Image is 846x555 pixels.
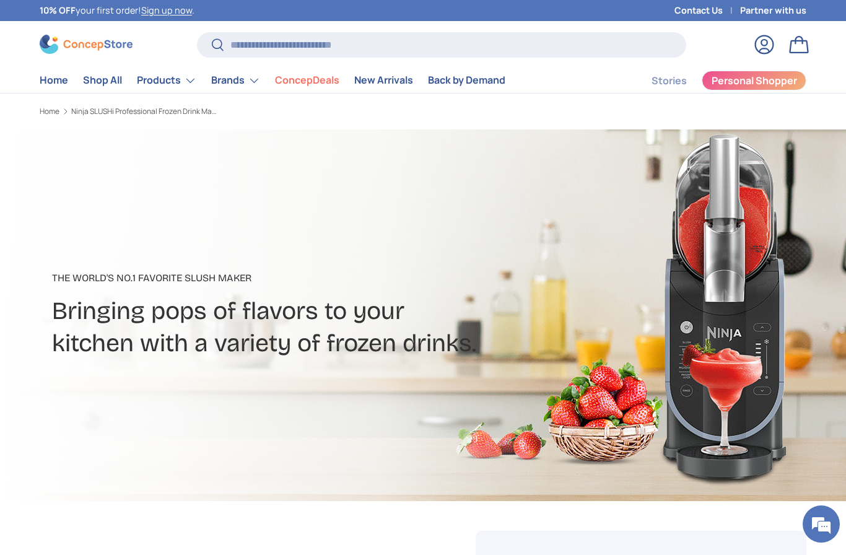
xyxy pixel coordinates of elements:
a: Home [40,68,68,92]
a: ConcepDeals [275,68,339,92]
a: Partner with us [740,4,806,17]
img: ConcepStore [40,35,133,54]
a: Shop All [83,68,122,92]
nav: Secondary [622,68,806,93]
h2: Bringing pops of flavors to your kitchen with a variety of frozen drinks. [52,295,528,360]
nav: Breadcrumbs [40,106,446,117]
a: Ninja SLUSHi Professional Frozen Drink Maker [71,108,220,115]
a: Contact Us [674,4,740,17]
a: Back by Demand [428,68,505,92]
a: New Arrivals [354,68,413,92]
a: Brands [211,68,260,93]
a: Stories [652,69,687,93]
a: Home [40,108,59,115]
span: Personal Shopper [712,76,797,85]
a: Personal Shopper [702,71,806,90]
p: The World's No.1 Favorite Slush Maker [52,271,528,286]
summary: Brands [204,68,268,93]
strong: 10% OFF [40,4,76,16]
summary: Products [129,68,204,93]
a: Sign up now [141,4,192,16]
p: your first order! . [40,4,194,17]
nav: Primary [40,68,505,93]
a: Products [137,68,196,93]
